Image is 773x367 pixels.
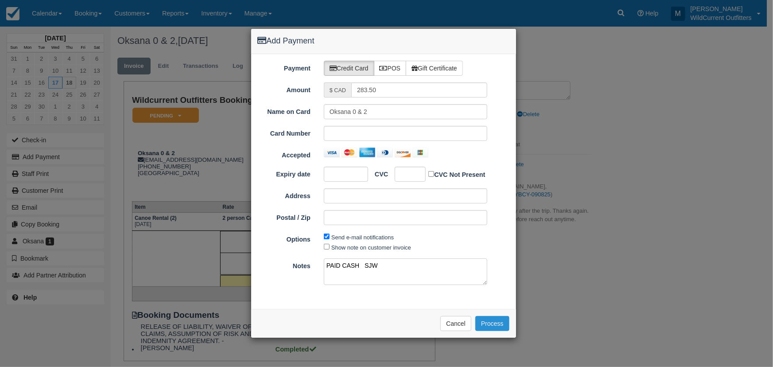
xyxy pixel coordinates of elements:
label: Send e-mail notifications [331,234,394,241]
label: Show note on customer invoice [331,244,411,251]
label: Postal / Zip [251,210,318,223]
label: POS [374,61,407,76]
label: Notes [251,258,318,271]
input: Valid amount required. [351,82,487,98]
label: Accepted [251,148,318,160]
label: Options [251,232,318,244]
label: Address [251,188,318,201]
iframe: Secure CVC input frame [400,170,414,179]
iframe: Secure card number input frame [330,129,482,138]
small: $ CAD [330,87,346,94]
label: CVC Not Present [428,169,485,180]
label: Name on Card [251,104,318,117]
label: Gift Certificate [406,61,463,76]
label: Payment [251,61,318,73]
label: Credit Card [324,61,374,76]
label: Card Number [251,126,318,138]
input: CVC Not Present [428,171,434,177]
label: Amount [251,82,318,95]
iframe: Secure expiration date input frame [330,170,356,179]
button: Cancel [440,316,471,331]
h4: Add Payment [258,35,509,47]
label: CVC [368,167,388,179]
label: Expiry date [251,167,318,179]
button: Process [475,316,509,331]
